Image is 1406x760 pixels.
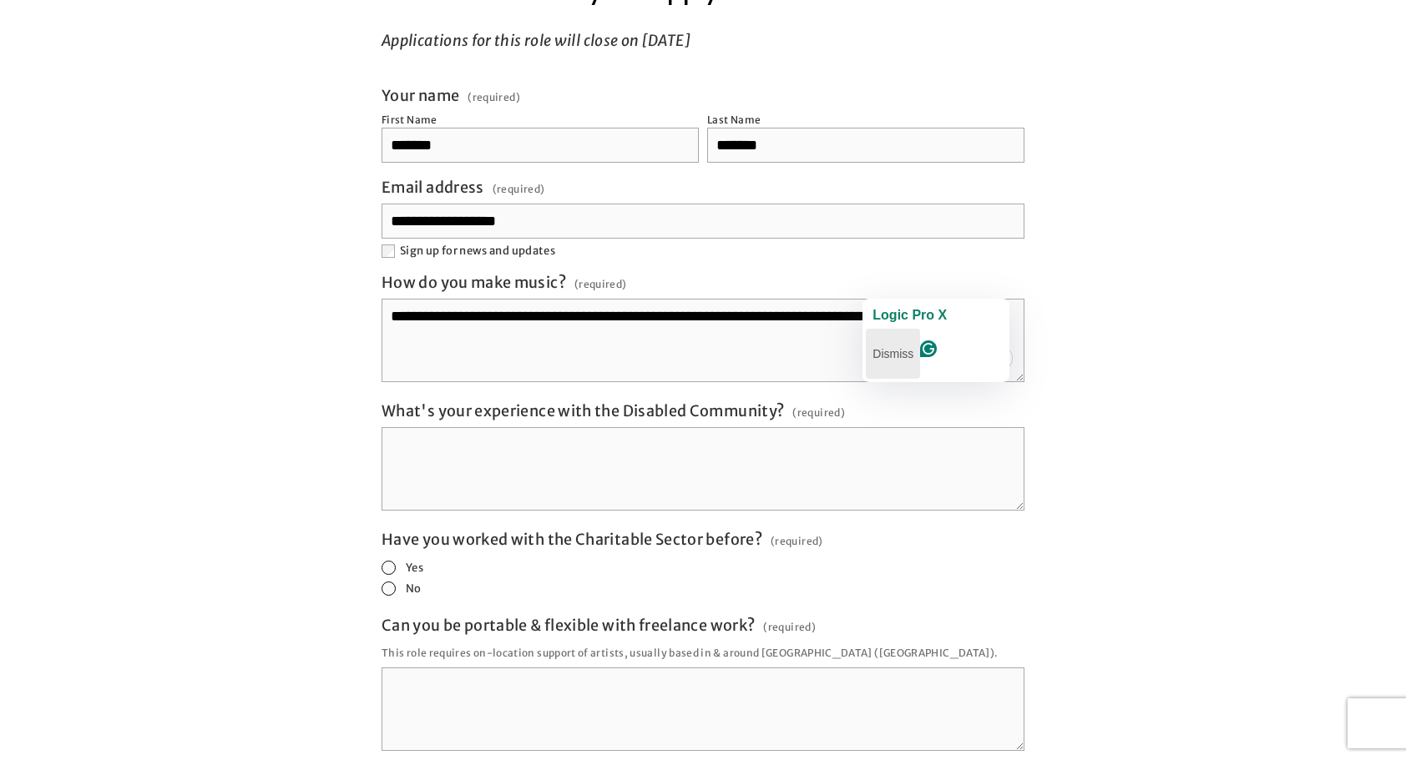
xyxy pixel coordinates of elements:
[792,401,845,424] span: (required)
[406,581,422,596] span: No
[574,273,627,295] span: (required)
[493,178,545,200] span: (required)
[771,530,823,552] span: (required)
[382,244,395,258] input: Sign up for news and updates
[406,561,423,575] span: Yes
[382,642,1024,664] p: This role requires on-location support of artists, usually based in & around [GEOGRAPHIC_DATA] ([...
[382,86,459,105] span: Your name
[382,299,1024,382] textarea: To enrich screen reader interactions, please activate Accessibility in Grammarly extension settings
[400,244,555,258] span: Sign up for news and updates
[763,616,816,638] span: (required)
[468,93,520,103] span: (required)
[382,31,690,50] em: Applications for this role will close on [DATE]
[382,616,755,635] span: Can you be portable & flexible with freelance work?
[382,273,566,292] span: How do you make music?
[382,530,762,549] span: Have you worked with the Charitable Sector before?
[382,113,437,126] div: First Name
[707,113,761,126] div: Last Name
[382,178,484,197] span: Email address
[382,401,784,420] span: What's your experience with the Disabled Community?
